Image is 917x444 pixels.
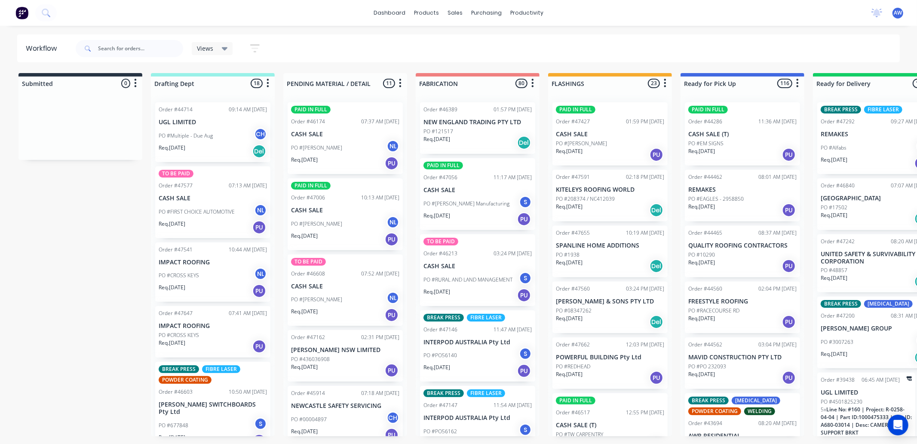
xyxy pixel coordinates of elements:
[159,106,193,113] div: Order #44714
[291,106,331,113] div: PAID IN FULL
[556,118,590,126] div: Order #47427
[688,140,724,147] p: PO #EM SIGNS
[423,128,453,135] p: PO #121517
[821,350,847,358] p: Req. [DATE]
[494,106,532,113] div: 01:57 PM [DATE]
[556,298,664,305] p: [PERSON_NAME] & SONS PTY LTD
[291,346,399,354] p: [PERSON_NAME] NSW LIMITED
[821,266,847,274] p: PO #48857
[423,276,512,284] p: PO #RURAL AND LAND MANAGEMENT
[556,371,583,378] p: Req. [DATE]
[688,285,722,293] div: Order #44560
[443,6,467,19] div: sales
[159,119,267,126] p: UGL LIMITED
[423,212,450,220] p: Req. [DATE]
[291,389,325,397] div: Order #45914
[688,173,722,181] div: Order #44462
[423,428,457,435] p: PO #PO56162
[758,420,797,427] div: 08:20 AM [DATE]
[556,229,590,237] div: Order #47655
[252,144,266,158] div: Del
[862,376,900,384] div: 06:45 AM [DATE]
[423,263,532,270] p: CASH SALE
[361,194,399,202] div: 10:13 AM [DATE]
[423,326,457,334] div: Order #47146
[291,355,330,363] p: PO #436036908
[782,203,796,217] div: PU
[782,315,796,329] div: PU
[420,234,535,306] div: TO BE PAIDOrder #4621303:24 PM [DATE]CASH SALEPO #RURAL AND LAND MANAGEMENTSReq.[DATE]PU
[821,312,855,320] div: Order #47200
[423,200,509,208] p: PO #[PERSON_NAME] Manufacturing
[494,250,532,257] div: 03:24 PM [DATE]
[688,407,741,415] div: POWDER COATING
[423,352,457,359] p: PO #PO56140
[556,354,664,361] p: POWERFUL BUILDING Pty Ltd
[821,204,847,211] p: PO #17502
[420,102,535,154] div: Order #4638901:57 PM [DATE]NEW ENGLAND TRADING PTY LTDPO #121517Req.[DATE]Del
[252,284,266,298] div: PU
[821,238,855,245] div: Order #47242
[423,119,532,126] p: NEW ENGLAND TRADING PTY LTD
[688,315,715,322] p: Req. [DATE]
[423,288,450,296] p: Req. [DATE]
[159,331,199,339] p: PO #CROSS KEYS
[821,406,912,436] span: Line No: #160 | Project: R-0258-04-04 | Part ID:1000475333 | Doc ID: A680-03014 | Desc: CAMERA SU...
[361,389,399,397] div: 07:18 AM [DATE]
[385,308,399,322] div: PU
[159,365,199,373] div: BREAK PRESS
[159,246,193,254] div: Order #47541
[688,251,715,259] p: PO #10290
[650,203,663,217] div: Del
[685,102,800,165] div: PAID IN FULLOrder #4428611:36 AM [DATE]CASH SALE (T)PO #EM SIGNSReq.[DATE]PU
[821,398,862,406] p: PO #4501825230
[254,128,267,141] div: CH
[423,364,450,371] p: Req. [DATE]
[155,242,270,302] div: Order #4754110:44 AM [DATE]IMPACT ROOFINGPO #CROSS KEYSNLReq.[DATE]PU
[420,310,535,382] div: BREAK PRESSFIBRE LASEROrder #4714611:47 AM [DATE]INTERPOD AUSTRALIA Pty LtdPO #PO56140SReq.[DATE]PU
[650,371,663,385] div: PU
[650,148,663,162] div: PU
[361,334,399,341] div: 02:31 PM [DATE]
[229,182,267,190] div: 07:13 AM [DATE]
[291,416,327,423] p: PO #00004897
[688,371,715,378] p: Req. [DATE]
[782,148,796,162] div: PU
[864,106,902,113] div: FIBRE LASER
[556,173,590,181] div: Order #47591
[159,259,267,266] p: IMPACT ROOFING
[159,220,185,228] p: Req. [DATE]
[758,229,797,237] div: 08:37 AM [DATE]
[291,182,331,190] div: PAID IN FULL
[556,186,664,193] p: KITELEYS ROOFING WORLD
[556,431,603,438] p: PO #TW CARPENTRY
[688,397,729,404] div: BREAK PRESS
[517,364,531,378] div: PU
[252,220,266,234] div: PU
[291,334,325,341] div: Order #47162
[385,364,399,377] div: PU
[650,315,663,329] div: Del
[519,196,532,208] div: S
[423,401,457,409] div: Order #47147
[291,270,325,278] div: Order #46608
[888,415,908,435] div: Open Intercom Messenger
[494,174,532,181] div: 11:17 AM [DATE]
[291,402,399,410] p: NEWCASTLE SAFETY SERVICING
[15,6,28,19] img: Factory
[386,291,399,304] div: NL
[556,195,615,203] p: PO #208374 / NC412039
[254,204,267,217] div: NL
[556,341,590,349] div: Order #47662
[159,208,235,216] p: PO #FIRST CHOICE AUTOMOTIVE
[159,376,212,384] div: POWDER COATING
[291,363,318,371] p: Req. [DATE]
[552,226,668,277] div: Order #4765510:19 AM [DATE]SPANLINE HOME ADDITIONSPO #1938Req.[DATE]Del
[155,306,270,358] div: Order #4764707:41 AM [DATE]IMPACT ROOFINGPO #CROSS KEYSReq.[DATE]PU
[782,259,796,273] div: PU
[291,118,325,126] div: Order #46174
[688,259,715,266] p: Req. [DATE]
[688,229,722,237] div: Order #44465
[159,170,193,178] div: TO BE PAID
[288,330,403,382] div: Order #4716202:31 PM [DATE][PERSON_NAME] NSW LIMITEDPO #436036908Req.[DATE]PU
